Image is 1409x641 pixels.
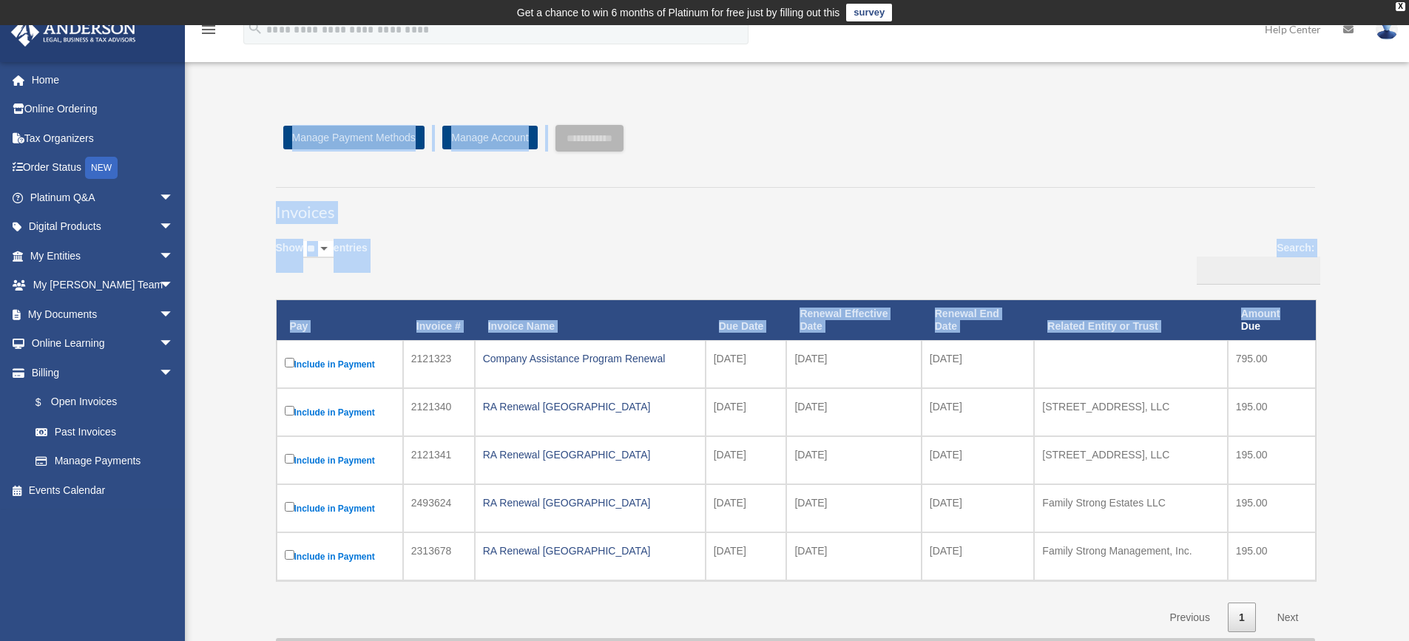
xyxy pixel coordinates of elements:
a: Digital Productsarrow_drop_down [10,212,196,242]
a: Past Invoices [21,417,189,447]
th: Renewal Effective Date: activate to sort column ascending [786,300,921,340]
a: survey [846,4,892,21]
th: Invoice Name: activate to sort column ascending [475,300,706,340]
a: $Open Invoices [21,387,181,418]
td: [STREET_ADDRESS], LLC [1034,388,1227,436]
select: Showentries [303,241,334,258]
a: Manage Account [442,126,537,149]
div: RA Renewal [GEOGRAPHIC_DATA] [483,492,697,513]
a: Platinum Q&Aarrow_drop_down [10,183,196,212]
td: 2121323 [403,340,475,388]
span: arrow_drop_down [159,358,189,388]
input: Include in Payment [285,358,294,367]
a: Billingarrow_drop_down [10,358,189,387]
td: 2121341 [403,436,475,484]
span: arrow_drop_down [159,299,189,330]
td: [DATE] [922,484,1035,532]
td: [DATE] [706,388,787,436]
td: [DATE] [922,436,1035,484]
td: [DATE] [706,436,787,484]
a: My Documentsarrow_drop_down [10,299,196,329]
td: [DATE] [786,436,921,484]
img: User Pic [1376,18,1398,40]
a: Tax Organizers [10,123,196,153]
a: Previous [1158,603,1220,633]
td: [DATE] [706,484,787,532]
td: [DATE] [706,340,787,388]
input: Include in Payment [285,550,294,560]
input: Include in Payment [285,454,294,464]
h3: Invoices [276,187,1315,224]
td: 2313678 [403,532,475,580]
label: Show entries [276,239,368,273]
span: arrow_drop_down [159,241,189,271]
span: arrow_drop_down [159,212,189,243]
div: RA Renewal [GEOGRAPHIC_DATA] [483,444,697,465]
th: Related Entity or Trust: activate to sort column ascending [1034,300,1227,340]
div: RA Renewal [GEOGRAPHIC_DATA] [483,396,697,417]
label: Include in Payment [285,451,395,469]
th: Renewal End Date: activate to sort column ascending [922,300,1035,340]
div: NEW [85,157,118,179]
div: RA Renewal [GEOGRAPHIC_DATA] [483,540,697,561]
td: Family Strong Estates LLC [1034,484,1227,532]
span: $ [44,393,51,412]
a: Order StatusNEW [10,153,196,183]
span: arrow_drop_down [159,329,189,359]
a: Events Calendar [10,475,196,505]
label: Include in Payment [285,499,395,518]
td: [DATE] [786,388,921,436]
td: 195.00 [1228,532,1316,580]
th: Pay: activate to sort column descending [277,300,403,340]
input: Include in Payment [285,406,294,416]
td: [DATE] [706,532,787,580]
label: Include in Payment [285,355,395,373]
td: [DATE] [922,388,1035,436]
i: search [247,20,263,36]
label: Include in Payment [285,403,395,421]
td: 795.00 [1228,340,1316,388]
td: [DATE] [922,532,1035,580]
div: Company Assistance Program Renewal [483,348,697,369]
span: arrow_drop_down [159,271,189,301]
td: [DATE] [922,340,1035,388]
label: Include in Payment [285,547,395,566]
td: 195.00 [1228,484,1316,532]
a: Online Learningarrow_drop_down [10,329,196,359]
input: Search: [1197,257,1320,285]
i: menu [200,21,217,38]
span: arrow_drop_down [159,183,189,213]
td: [DATE] [786,340,921,388]
a: 1 [1228,603,1256,633]
td: 195.00 [1228,388,1316,436]
td: Family Strong Management, Inc. [1034,532,1227,580]
a: menu [200,26,217,38]
td: [STREET_ADDRESS], LLC [1034,436,1227,484]
a: My Entitiesarrow_drop_down [10,241,196,271]
td: [DATE] [786,532,921,580]
td: 2493624 [403,484,475,532]
th: Due Date: activate to sort column ascending [706,300,787,340]
div: Get a chance to win 6 months of Platinum for free just by filling out this [517,4,840,21]
img: Anderson Advisors Platinum Portal [7,18,141,47]
a: My [PERSON_NAME] Teamarrow_drop_down [10,271,196,300]
td: [DATE] [786,484,921,532]
input: Include in Payment [285,502,294,512]
th: Amount Due: activate to sort column ascending [1228,300,1316,340]
a: Online Ordering [10,95,196,124]
label: Search: [1192,239,1315,285]
td: 2121340 [403,388,475,436]
a: Manage Payments [21,447,189,476]
a: Home [10,65,196,95]
div: close [1396,2,1405,11]
a: Manage Payment Methods [283,126,425,149]
th: Invoice #: activate to sort column ascending [403,300,475,340]
td: 195.00 [1228,436,1316,484]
